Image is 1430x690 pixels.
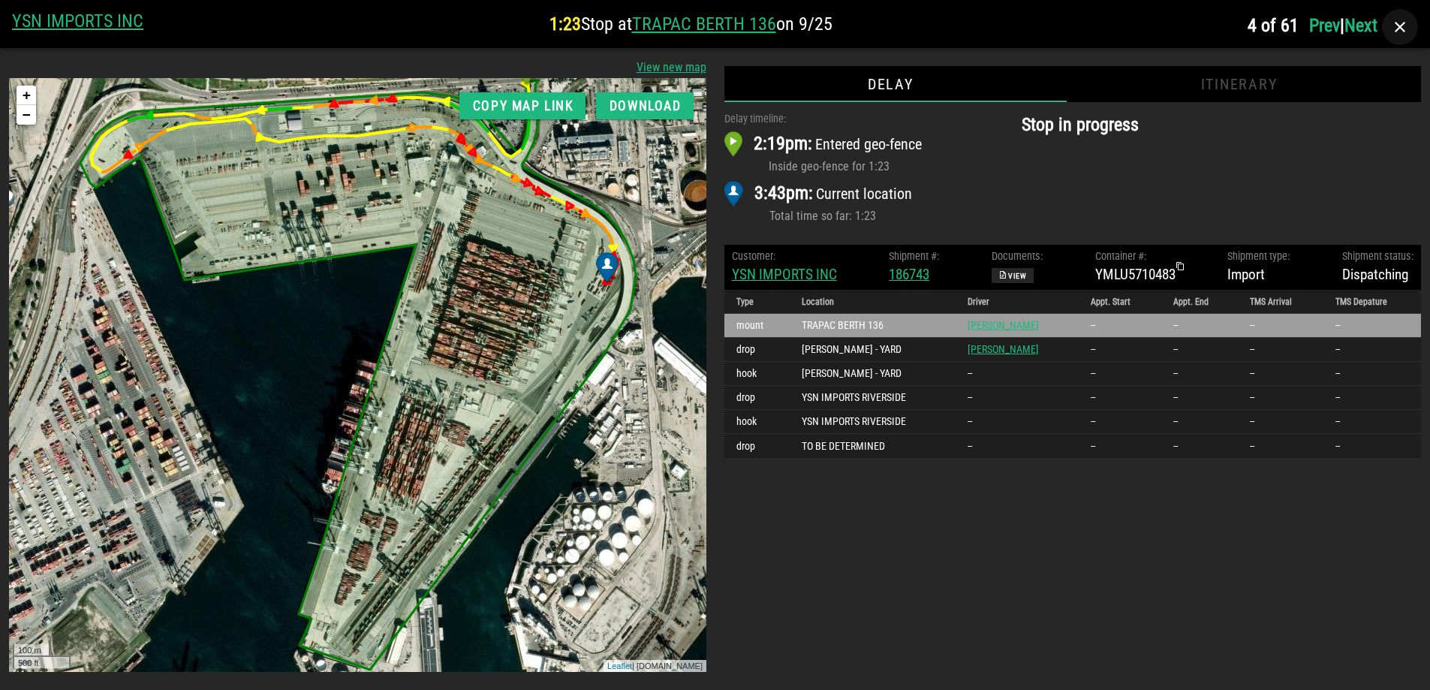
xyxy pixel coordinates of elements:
div: 100 m [4,566,41,579]
span: Current location [816,185,912,203]
span: 2:19pm: [754,133,812,154]
a: TRAPAC BERTH 136 [632,14,776,35]
td: -- [956,434,1079,458]
div: Itinerary [1057,66,1421,102]
a: Zoom out [8,27,27,47]
td: -- [1161,338,1238,362]
td: hook [724,362,790,386]
div: Container #: [1095,249,1176,265]
th: Type [724,290,790,314]
th: TMS Depature [1323,290,1421,314]
td: -- [1323,338,1421,362]
td: -- [956,362,1079,386]
td: TRAPAC BERTH 136 [790,314,956,338]
td: [PERSON_NAME] - YARD [790,338,956,362]
td: drop [724,338,790,362]
div: Import [1227,249,1290,286]
td: -- [1323,386,1421,410]
span: 4 of 61 [1248,15,1299,36]
div: Shipment status: [1342,249,1413,265]
td: YSN IMPORTS RIVERSIDE [790,386,956,410]
th: Location [790,290,956,314]
td: hook [724,410,790,434]
td: [PERSON_NAME] - YARD [790,362,956,386]
div: Shipment #: [889,249,939,265]
td: -- [1161,314,1238,338]
button: Copy map link [459,92,586,119]
td: -- [1079,314,1161,338]
td: -- [956,410,1079,434]
td: -- [1238,338,1323,362]
td: -- [1079,410,1161,434]
th: TMS Arrival [1238,290,1323,314]
span: Download [608,98,681,113]
th: Appt. End [1161,290,1238,314]
div: Documents: [992,249,1043,265]
span: 3:43pm: [754,182,813,203]
th: Appt. Start [1079,290,1161,314]
td: -- [1238,434,1323,458]
td: -- [1161,410,1238,434]
td: YSN IMPORTS RIVERSIDE [790,410,956,434]
td: -- [1238,386,1323,410]
img: arrival_marker.png [724,131,754,157]
div: Dispatching [1342,249,1413,286]
a: Leaflet [598,583,623,592]
td: -- [1323,314,1421,338]
div: Shipment type: [1227,249,1290,265]
span: Copy map link [471,98,574,113]
span: Total time so far: 1:23 [769,209,876,223]
div: Customer: [732,249,837,265]
button: Download [596,92,693,119]
td: drop [724,386,790,410]
td: -- [956,386,1079,410]
a: 186743 [889,266,929,283]
td: -- [1079,386,1161,410]
span: 1:23 [549,14,581,35]
td: -- [1323,434,1421,458]
div: Delay timeline: [724,111,1004,128]
h4: | [1238,9,1418,45]
td: -- [1161,362,1238,386]
td: -- [1238,314,1323,338]
td: -- [1323,362,1421,386]
a: View new map [637,59,706,77]
td: mount [724,314,790,338]
span: Inside geo-fence for 1:23 [769,159,890,173]
td: drop [724,434,790,458]
a: [PERSON_NAME] [968,319,1039,331]
span: View [998,271,1027,280]
td: -- [1161,386,1238,410]
a: YSN IMPORTS INC [12,11,143,32]
th: Driver [956,290,1079,314]
td: -- [1238,410,1323,434]
div: 500 ft [4,577,62,590]
td: -- [1161,434,1238,458]
div: | [DOMAIN_NAME] [595,582,697,595]
h2: Stop at on 9/25 [143,12,1238,36]
td: -- [1323,410,1421,434]
td: -- [1079,338,1161,362]
a: Next [1344,15,1377,36]
button: View [992,268,1034,283]
div: Delay [724,66,1058,102]
a: Zoom in [8,8,27,27]
h2: Stop in progress [1022,111,1421,138]
td: -- [1079,434,1161,458]
span: Entered geo-fence [815,135,922,153]
td: -- [1079,362,1161,386]
img: current_location_marker.png [724,181,754,206]
a: Prev [1309,15,1340,36]
td: TO BE DETERMINED [790,434,956,458]
td: -- [1238,362,1323,386]
a: YSN IMPORTS INC [732,266,837,283]
a: [PERSON_NAME] [968,343,1039,355]
div: YMLU5710483 [1095,264,1176,286]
